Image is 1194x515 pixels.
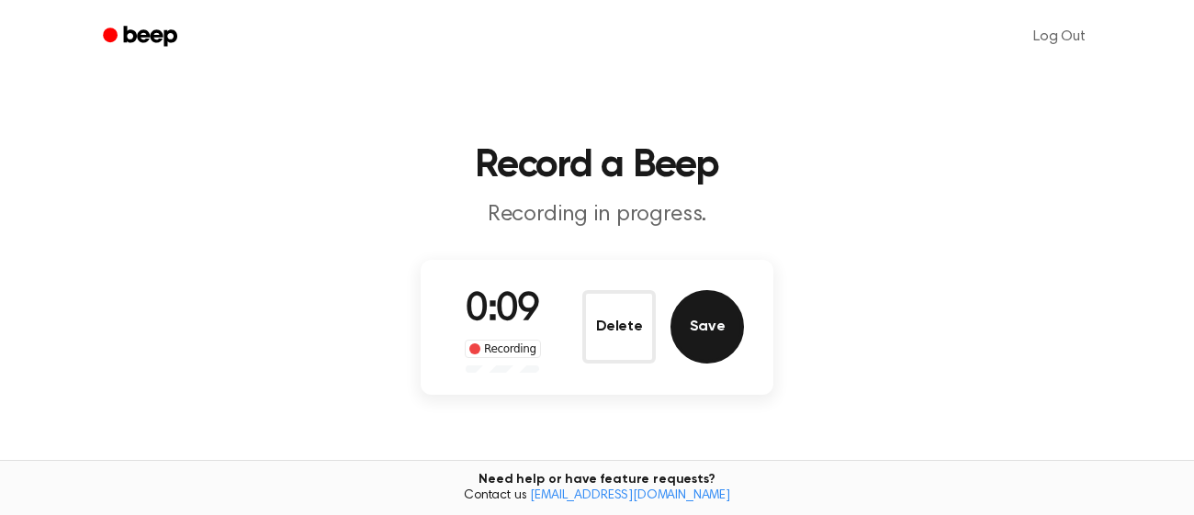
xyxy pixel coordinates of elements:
[90,19,194,55] a: Beep
[670,290,744,364] button: Save Audio Record
[530,489,730,502] a: [EMAIL_ADDRESS][DOMAIN_NAME]
[465,340,541,358] div: Recording
[244,200,950,230] p: Recording in progress.
[127,147,1067,185] h1: Record a Beep
[11,488,1183,505] span: Contact us
[466,291,539,330] span: 0:09
[1015,15,1104,59] a: Log Out
[582,290,656,364] button: Delete Audio Record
